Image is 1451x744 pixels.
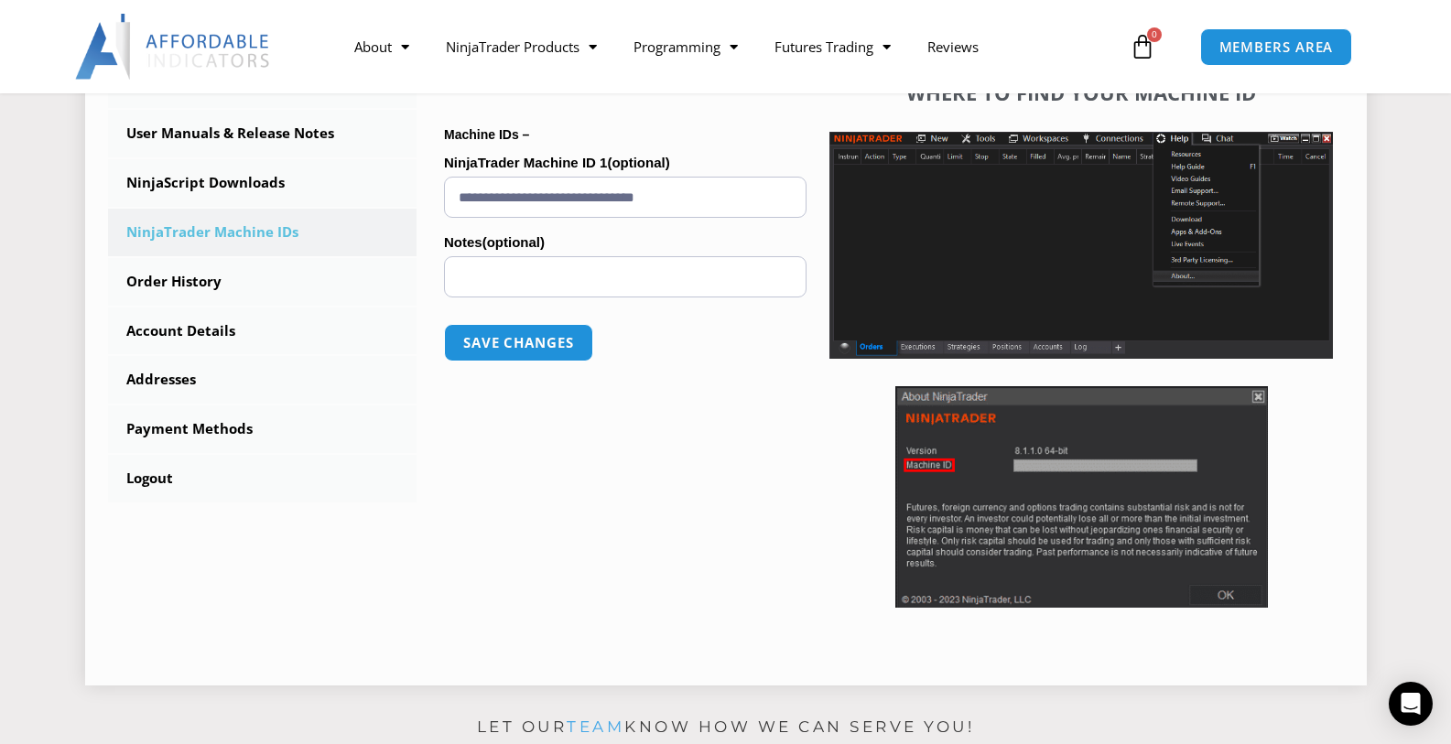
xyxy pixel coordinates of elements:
[829,132,1333,359] img: Screenshot 2025-01-17 1155544 | Affordable Indicators – NinjaTrader
[756,26,909,68] a: Futures Trading
[444,71,807,95] h4: Machine ID Licensing
[607,155,669,170] span: (optional)
[1200,28,1353,66] a: MEMBERS AREA
[108,356,417,404] a: Addresses
[336,26,428,68] a: About
[829,81,1333,104] h4: Where to find your Machine ID
[108,60,417,502] nav: Account pages
[909,26,997,68] a: Reviews
[336,26,1125,68] nav: Menu
[1102,20,1183,73] a: 0
[482,234,545,250] span: (optional)
[895,386,1268,608] img: Screenshot 2025-01-17 114931 | Affordable Indicators – NinjaTrader
[108,405,417,453] a: Payment Methods
[108,258,417,306] a: Order History
[108,455,417,502] a: Logout
[444,149,807,177] label: NinjaTrader Machine ID 1
[1389,682,1433,726] div: Open Intercom Messenger
[444,229,807,256] label: Notes
[615,26,756,68] a: Programming
[1219,40,1334,54] span: MEMBERS AREA
[428,26,615,68] a: NinjaTrader Products
[1147,27,1162,42] span: 0
[75,14,272,80] img: LogoAI | Affordable Indicators – NinjaTrader
[108,159,417,207] a: NinjaScript Downloads
[444,324,593,361] button: Save changes
[567,717,624,736] a: team
[85,713,1367,742] p: Let our know how we can serve you!
[108,209,417,256] a: NinjaTrader Machine IDs
[108,307,417,355] a: Account Details
[108,110,417,157] a: User Manuals & Release Notes
[444,127,529,142] strong: Machine IDs –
